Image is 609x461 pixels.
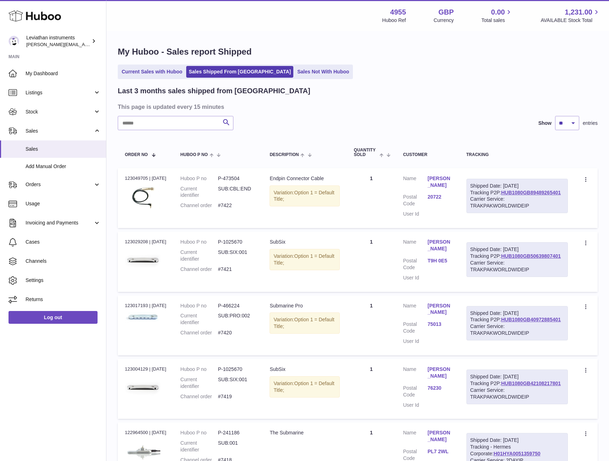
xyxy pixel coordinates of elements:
[403,194,427,207] dt: Postal Code
[218,266,256,273] dd: #7421
[218,239,256,245] dd: P-1025670
[218,366,256,373] dd: P-1025670
[295,66,351,78] a: Sales Not With Huboo
[403,338,427,345] dt: User Id
[501,190,561,195] a: HUB1080GB89489265401
[181,429,218,436] dt: Huboo P no
[354,148,378,157] span: Quantity Sold
[466,370,568,404] div: Tracking P2P:
[427,194,452,200] a: 20722
[218,202,256,209] dd: #7422
[470,310,564,317] div: Shipped Date: [DATE]
[403,257,427,271] dt: Postal Code
[26,181,93,188] span: Orders
[382,17,406,24] div: Huboo Ref
[403,402,427,409] dt: User Id
[218,440,256,453] dd: SUB:001
[118,103,596,111] h3: This page is updated every 15 minutes
[26,89,93,96] span: Listings
[125,248,160,274] img: subsixprototypewhitebackground_74c43afc-01b8-44bf-ae3c-dddb8b8b8810.jpg
[438,7,454,17] strong: GBP
[26,163,101,170] span: Add Manual Order
[181,202,218,209] dt: Channel order
[119,66,185,78] a: Current Sales with Huboo
[470,183,564,189] div: Shipped Date: [DATE]
[26,128,93,134] span: Sales
[273,317,334,329] span: Option 1 = Default Title;
[118,86,310,96] h2: Last 3 months sales shipped from [GEOGRAPHIC_DATA]
[347,168,396,228] td: 1
[270,312,339,334] div: Variation:
[181,185,218,199] dt: Current identifier
[125,184,160,210] img: 49551658760043.jpg
[470,437,564,444] div: Shipped Date: [DATE]
[390,7,406,17] strong: 4955
[218,393,256,400] dd: #7419
[270,249,339,270] div: Variation:
[270,429,339,436] div: The Submarine
[403,302,427,318] dt: Name
[218,185,256,199] dd: SUB:CBL:END
[218,249,256,262] dd: SUB:SIX:001
[470,246,564,253] div: Shipped Date: [DATE]
[270,152,299,157] span: Description
[125,311,160,323] img: 49551669371200.jpg
[181,239,218,245] dt: Huboo P no
[427,175,452,189] a: [PERSON_NAME]
[26,109,93,115] span: Stock
[181,312,218,326] dt: Current identifier
[26,146,101,152] span: Sales
[494,451,541,456] a: H01HYA0051359750
[26,200,101,207] span: Usage
[466,242,568,277] div: Tracking P2P:
[9,36,19,46] img: pete@submarinepickup.com
[125,375,160,401] img: subsixprototypewhitebackground_74c43afc-01b8-44bf-ae3c-dddb8b8b8810.jpg
[181,393,218,400] dt: Channel order
[181,152,208,157] span: Huboo P no
[270,366,339,373] div: SubSix
[270,185,339,207] div: Variation:
[181,440,218,453] dt: Current identifier
[470,373,564,380] div: Shipped Date: [DATE]
[427,321,452,328] a: 75013
[403,152,452,157] div: Customer
[218,175,256,182] dd: P-473504
[218,429,256,436] dd: P-241186
[403,321,427,334] dt: Postal Code
[273,381,334,393] span: Option 1 = Default Title;
[470,387,564,400] div: Carrier Service: TRAKPAKWORLDWIDEIP
[125,366,166,372] div: 123004129 | [DATE]
[501,381,561,386] a: HUB1080GB42108217801
[403,239,427,254] dt: Name
[470,196,564,209] div: Carrier Service: TRAKPAKWORLDWIDEIP
[403,385,427,398] dt: Postal Code
[403,211,427,217] dt: User Id
[565,7,592,17] span: 1,231.00
[270,239,339,245] div: SubSix
[26,220,93,226] span: Invoicing and Payments
[270,302,339,309] div: Submarine Pro
[26,239,101,245] span: Cases
[125,175,166,182] div: 123049705 | [DATE]
[491,7,505,17] span: 0.00
[218,302,256,309] dd: P-466224
[181,249,218,262] dt: Current identifier
[481,7,513,24] a: 0.00 Total sales
[427,429,452,443] a: [PERSON_NAME]
[501,253,561,259] a: HUB1080GB50639807401
[470,323,564,337] div: Carrier Service: TRAKPAKWORLDWIDEIP
[181,266,218,273] dt: Channel order
[427,239,452,252] a: [PERSON_NAME]
[186,66,293,78] a: Sales Shipped From [GEOGRAPHIC_DATA]
[347,295,396,355] td: 1
[26,34,90,48] div: Leviathan instruments
[26,70,101,77] span: My Dashboard
[218,312,256,326] dd: SUB:PRO:002
[347,359,396,419] td: 1
[26,41,142,47] span: [PERSON_NAME][EMAIL_ADDRESS][DOMAIN_NAME]
[403,274,427,281] dt: User Id
[466,306,568,341] div: Tracking P2P:
[427,302,452,316] a: [PERSON_NAME]
[125,429,166,436] div: 122964500 | [DATE]
[273,253,334,266] span: Option 1 = Default Title;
